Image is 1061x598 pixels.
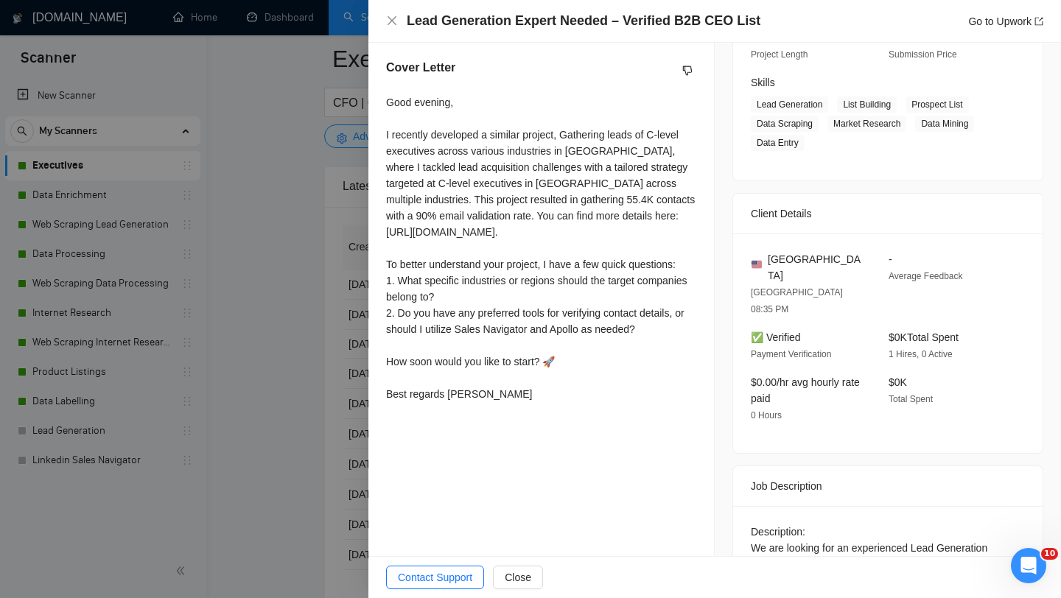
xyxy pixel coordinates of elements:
span: $0.00/hr avg hourly rate paid [751,376,860,404]
span: Average Feedback [889,271,963,281]
span: $0K [889,376,907,388]
span: close [386,15,398,27]
button: dislike [679,62,696,80]
span: ✅ Verified [751,331,801,343]
span: 1 Hires, 0 Active [889,349,953,359]
button: Close [386,15,398,27]
button: Contact Support [386,566,484,589]
iframe: Intercom live chat [1011,548,1046,583]
span: Contact Support [398,569,472,585]
h4: Lead Generation Expert Needed – Verified B2B CEO List [407,12,760,30]
div: Good evening, I recently developed a similar project, Gathering leads of C-level executives acros... [386,94,696,402]
span: [GEOGRAPHIC_DATA] [768,251,865,284]
span: Data Mining [915,116,974,132]
span: Lead Generation [751,96,828,113]
span: $0K Total Spent [889,331,959,343]
span: Payment Verification [751,349,831,359]
span: export [1034,17,1043,26]
span: [GEOGRAPHIC_DATA] 08:35 PM [751,287,843,314]
img: 🇺🇸 [752,259,762,270]
span: Close [505,569,531,585]
span: Prospect List [906,96,968,113]
button: Close [493,566,543,589]
span: 10 [1041,548,1058,560]
span: Project Length [751,49,808,60]
span: Data Scraping [751,116,819,132]
a: Go to Upworkexport [968,15,1043,27]
span: Submission Price [889,49,957,60]
span: - [889,253,892,265]
div: Client Details [751,194,1025,233]
span: Market Research [827,116,906,132]
div: Job Description [751,466,1025,506]
span: Total Spent [889,394,933,404]
span: 0 Hours [751,410,782,421]
span: Skills [751,77,775,88]
span: List Building [837,96,897,113]
h5: Cover Letter [386,59,455,77]
span: dislike [682,65,693,77]
span: Data Entry [751,135,805,151]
